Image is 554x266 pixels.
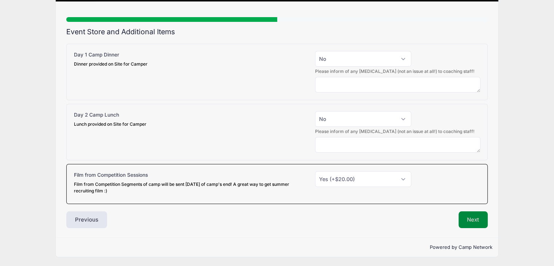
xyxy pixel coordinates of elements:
p: Powered by Camp Network [62,244,492,251]
h2: Event Store and Additional Items [66,28,488,36]
div: Film from Competition Segments of camp will be sent [DATE] of camp's end! A great way to get summ... [74,181,308,194]
label: Day 1 Camp Dinner [74,51,148,67]
div: Lunch provided on Site for Camper [74,121,146,128]
label: Day 2 Camp Lunch [74,111,146,128]
button: Next [459,211,488,228]
label: Film from Competition Sessions [74,171,308,194]
label: Please inform of any [MEDICAL_DATA] (not an issue at all!) to coaching staff! [315,68,475,75]
label: Please inform of any [MEDICAL_DATA] (not an issue at all!) to coaching staff! [315,128,475,135]
div: Dinner provided on Site for Camper [74,61,148,67]
button: Previous [66,211,107,228]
